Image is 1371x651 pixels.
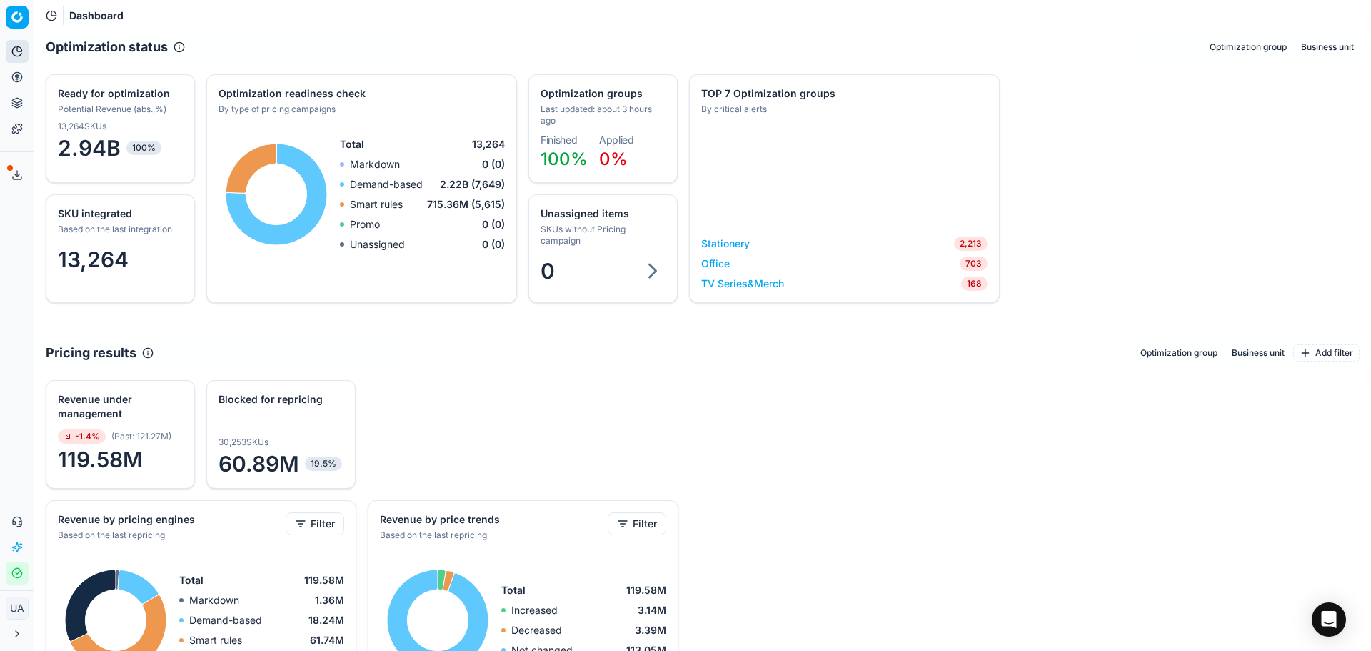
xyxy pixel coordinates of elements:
span: 30,253 SKUs [219,437,268,448]
div: Revenue by pricing engines [58,512,283,527]
a: Stationery [701,237,750,251]
p: Smart rules [350,197,403,212]
a: Office [701,257,730,271]
span: 13,264 SKUs [58,121,106,132]
span: 2.22B (7,649) [440,177,505,192]
button: UA [6,597,29,620]
span: 715.36M (5,615) [427,197,505,212]
button: Optimization group [1135,344,1223,362]
span: 2,213 [954,237,988,251]
div: Blocked for repricing [219,392,341,407]
span: 13,264 [472,137,505,151]
button: Add filter [1293,344,1360,362]
p: Markdown [189,593,239,607]
span: UA [6,597,28,619]
div: Potential Revenue (abs.,%) [58,104,180,115]
div: Revenue by price trends [380,512,605,527]
div: By type of pricing campaigns [219,104,502,115]
span: Total [179,573,204,587]
button: Filter [608,512,666,535]
nav: breadcrumb [69,9,124,23]
dt: Finished [541,135,588,145]
div: Based on the last integration [58,224,180,235]
div: SKU integrated [58,207,180,221]
span: 0 (0) [482,157,505,172]
span: 703 [960,257,988,271]
div: Optimization readiness check [219,86,502,101]
button: Optimization group [1204,39,1292,56]
div: Revenue under management [58,392,180,421]
dt: Applied [599,135,634,145]
span: 3.39M [635,623,666,637]
span: 119.58M [304,573,344,587]
span: 0 [541,258,555,284]
span: 0% [599,149,628,169]
p: Increased [511,603,558,617]
span: 19.5% [305,457,342,471]
span: 2.94B [58,135,183,161]
span: -1.4% [58,429,106,444]
button: Filter [286,512,344,535]
span: 1.36M [315,593,344,607]
div: Last updated: about 3 hours ago [541,104,663,126]
p: Smart rules [189,633,242,647]
div: Unassigned items [541,207,663,221]
span: 3.14M [638,603,666,617]
div: Ready for optimization [58,86,180,101]
span: 60.89M [219,451,343,477]
h2: Optimization status [46,37,168,57]
div: SKUs without Pricing campaign [541,224,663,247]
p: Decreased [511,623,562,637]
span: 0 (0) [482,217,505,232]
span: ( Past : 121.27M ) [111,431,171,442]
span: 119.58M [58,447,183,472]
div: Optimization groups [541,86,663,101]
span: 100% [126,141,161,155]
div: Based on the last repricing [58,530,283,541]
button: Business unit [1226,344,1290,362]
div: Based on the last repricing [380,530,605,541]
p: Demand-based [350,177,423,192]
span: Total [501,583,526,597]
h2: Pricing results [46,343,136,363]
a: TV Series&Merch [701,277,784,291]
p: Promo [350,217,380,232]
span: Dashboard [69,9,124,23]
p: Markdown [350,157,400,172]
p: Unassigned [350,237,405,252]
div: Open Intercom Messenger [1312,602,1346,637]
span: 0 (0) [482,237,505,252]
span: Total [340,137,364,151]
div: TOP 7 Optimization groups [701,86,985,101]
span: 13,264 [58,247,129,272]
button: Business unit [1295,39,1360,56]
span: 119.58M [626,583,666,597]
p: Demand-based [189,613,262,627]
span: 18.24M [308,613,344,627]
span: 168 [961,277,988,291]
div: By critical alerts [701,104,985,115]
span: 100% [541,149,588,169]
span: 61.74M [310,633,344,647]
